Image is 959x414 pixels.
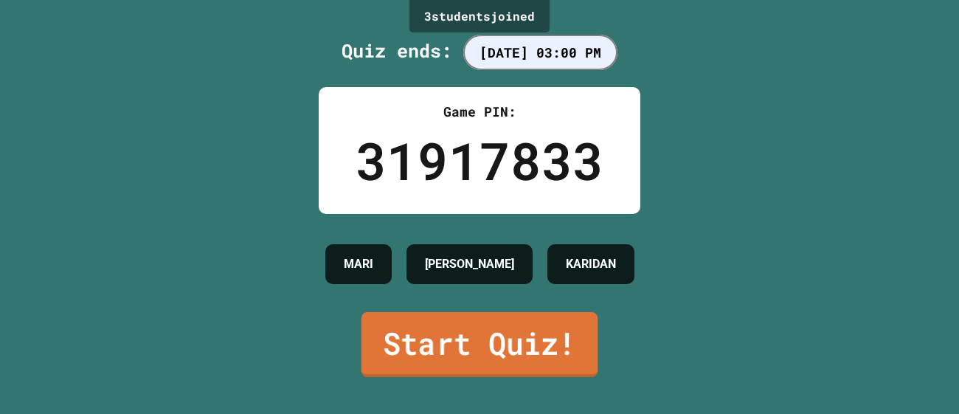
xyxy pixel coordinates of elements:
h4: MARI [344,255,373,273]
span: [DATE] 03:00 PM [463,35,617,70]
a: Start Quiz! [361,312,598,377]
h4: [PERSON_NAME] [425,255,514,273]
div: Quiz ends: [342,37,617,65]
h4: KARIDAN [566,255,616,273]
div: Game PIN: [356,102,603,122]
div: 31917833 [356,122,603,199]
